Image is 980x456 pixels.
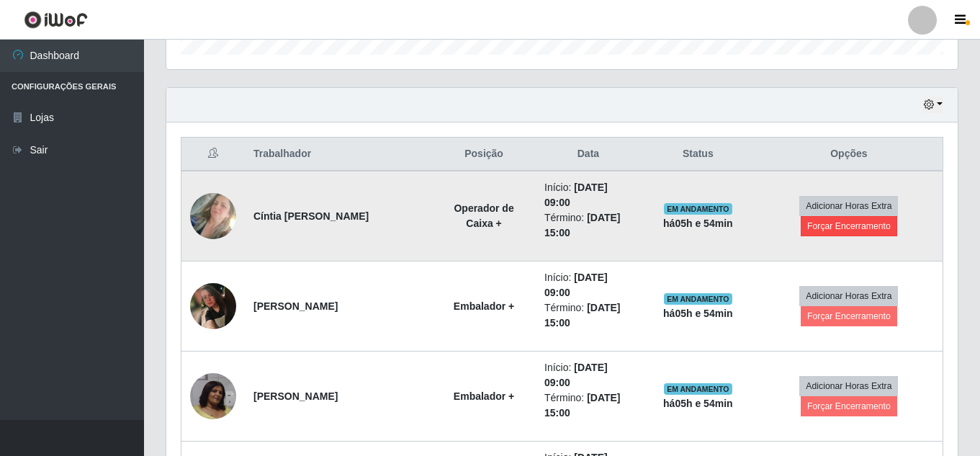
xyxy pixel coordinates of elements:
[253,390,338,402] strong: [PERSON_NAME]
[544,362,608,388] time: [DATE] 09:00
[544,300,632,331] li: Término:
[641,138,755,171] th: Status
[664,293,732,305] span: EM ANDAMENTO
[454,390,514,402] strong: Embalador +
[253,210,369,222] strong: Cíntia [PERSON_NAME]
[801,216,897,236] button: Forçar Encerramento
[664,203,732,215] span: EM ANDAMENTO
[799,376,898,396] button: Adicionar Horas Extra
[799,196,898,216] button: Adicionar Horas Extra
[245,138,432,171] th: Trabalhador
[190,283,236,329] img: 1610066289915.jpeg
[544,390,632,421] li: Término:
[755,138,943,171] th: Opções
[664,383,732,395] span: EM ANDAMENTO
[801,306,897,326] button: Forçar Encerramento
[536,138,641,171] th: Data
[190,373,236,419] img: 1755965630381.jpeg
[454,300,514,312] strong: Embalador +
[454,202,513,229] strong: Operador de Caixa +
[544,360,632,390] li: Início:
[663,308,733,319] strong: há 05 h e 54 min
[544,270,632,300] li: Início:
[663,398,733,409] strong: há 05 h e 54 min
[544,272,608,298] time: [DATE] 09:00
[432,138,536,171] th: Posição
[663,218,733,229] strong: há 05 h e 54 min
[544,182,608,208] time: [DATE] 09:00
[24,11,88,29] img: CoreUI Logo
[801,396,897,416] button: Forçar Encerramento
[799,286,898,306] button: Adicionar Horas Extra
[190,175,236,256] img: 1756831283854.jpeg
[544,180,632,210] li: Início:
[544,210,632,241] li: Término:
[253,300,338,312] strong: [PERSON_NAME]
